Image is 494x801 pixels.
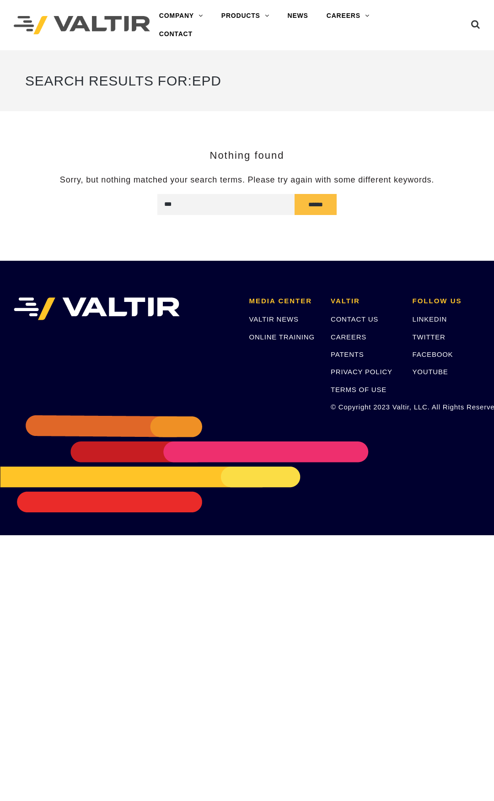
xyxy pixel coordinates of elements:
[279,7,317,25] a: NEWS
[413,350,453,358] a: FACEBOOK
[331,386,387,393] a: TERMS OF USE
[249,315,299,323] a: VALTIR NEWS
[331,350,364,358] a: PATENTS
[413,315,447,323] a: LINKEDIN
[25,64,469,97] h1: Search Results for:
[249,333,315,341] a: ONLINE TRAINING
[249,297,317,305] h2: MEDIA CENTER
[331,315,378,323] a: CONTACT US
[14,16,150,34] img: Valtir
[331,297,399,305] h2: VALTIR
[25,150,469,161] h3: Nothing found
[25,175,469,185] p: Sorry, but nothing matched your search terms. Please try again with some different keywords.
[212,7,279,25] a: PRODUCTS
[413,368,448,376] a: YOUTUBE
[413,297,481,305] h2: FOLLOW US
[317,7,379,25] a: CAREERS
[331,402,399,412] p: © Copyright 2023 Valtir, LLC. All Rights Reserved.
[192,73,221,88] span: EPD
[14,297,180,320] img: VALTIR
[331,368,392,376] a: PRIVACY POLICY
[150,7,212,25] a: COMPANY
[150,25,202,43] a: CONTACT
[331,333,366,341] a: CAREERS
[413,333,446,341] a: TWITTER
